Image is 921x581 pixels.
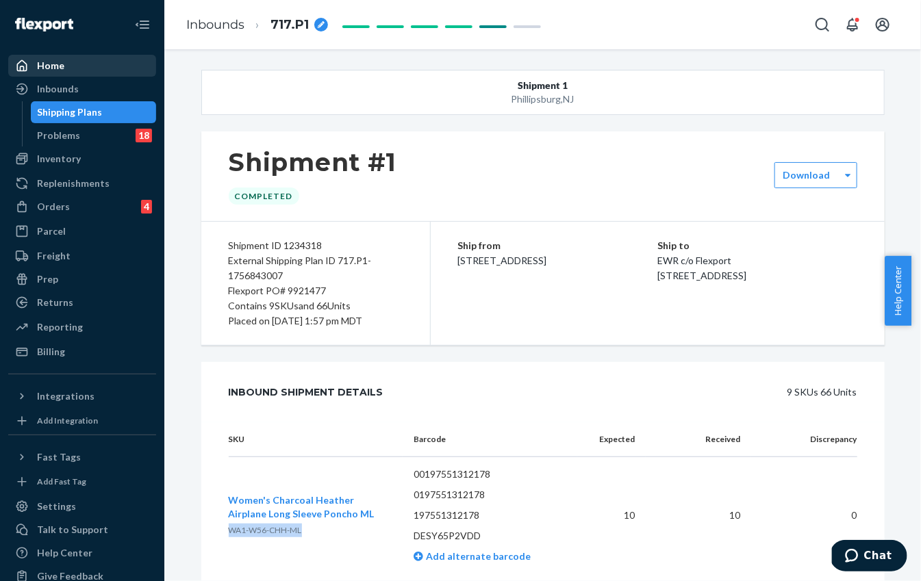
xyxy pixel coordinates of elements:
button: Help Center [885,256,911,326]
div: Returns [37,296,73,309]
a: Billing [8,341,156,363]
p: Ship to [657,238,857,253]
td: 10 [646,457,751,574]
div: Replenishments [37,177,110,190]
div: Settings [37,500,76,513]
a: Inbounds [186,17,244,32]
a: Inventory [8,148,156,170]
a: Add Integration [8,413,156,429]
span: Add alternate barcode [423,550,531,562]
div: Integrations [37,389,94,403]
button: Close Navigation [129,11,156,38]
a: Replenishments [8,172,156,194]
div: Add Integration [37,415,98,426]
a: Prep [8,268,156,290]
label: Download [783,168,831,182]
a: Add Fast Tag [8,474,156,490]
div: Placed on [DATE] 1:57 pm MDT [229,313,403,328]
a: Home [8,55,156,77]
a: Freight [8,245,156,267]
a: Parcel [8,220,156,242]
div: Billing [37,345,65,359]
div: Prep [37,272,58,286]
span: WA1-W56-CHH-ML [229,525,302,535]
div: Contains 9 SKUs and 66 Units [229,298,403,313]
div: Help Center [37,546,92,560]
div: Parcel [37,224,66,238]
p: 0197551312178 [414,488,566,502]
th: SKU [229,422,403,457]
a: Settings [8,495,156,517]
p: DESY65P2VDD [414,529,566,543]
div: Orders [37,200,70,214]
button: Fast Tags [8,446,156,468]
ol: breadcrumbs [175,5,339,45]
button: Open notifications [839,11,866,38]
p: 00197551312178 [414,467,566,481]
a: Shipping Plans [31,101,157,123]
p: EWR c/o Flexport [657,253,857,268]
button: Open account menu [869,11,896,38]
td: 0 [751,457,857,574]
img: Flexport logo [15,18,73,31]
iframe: Opens a widget where you can chat to one of our agents [832,540,907,574]
div: 18 [136,129,152,142]
td: 10 [577,457,646,574]
div: Flexport PO# 9921477 [229,283,403,298]
a: Inbounds [8,78,156,100]
div: Completed [229,188,299,205]
div: Shipment ID 1234318 [229,238,403,253]
div: Phillipsburg , NJ [270,92,816,106]
span: Shipment 1 [518,79,568,92]
button: Shipment 1Phillipsburg,NJ [201,70,885,115]
div: Reporting [37,320,83,334]
h1: Shipment #1 [229,148,397,177]
a: Returns [8,292,156,313]
th: Expected [577,422,646,457]
div: Home [37,59,64,73]
a: Orders4 [8,196,156,218]
button: Integrations [8,385,156,407]
span: [STREET_ADDRESS] [657,270,746,281]
div: 9 SKUs 66 Units [414,378,857,406]
span: 717.P1 [270,16,309,34]
p: 197551312178 [414,508,566,522]
a: Problems18 [31,125,157,146]
th: Discrepancy [751,422,857,457]
div: Talk to Support [37,523,108,537]
a: Help Center [8,542,156,564]
button: Talk to Support [8,519,156,541]
div: Add Fast Tag [37,476,86,487]
div: Inventory [37,152,81,166]
div: Shipping Plans [38,105,103,119]
div: 4 [141,200,152,214]
div: Fast Tags [37,450,81,464]
p: Ship from [458,238,658,253]
span: [STREET_ADDRESS] [458,255,547,266]
div: External Shipping Plan ID 717.P1-1756843007 [229,253,403,283]
div: Freight [37,249,71,263]
a: Add alternate barcode [414,550,531,562]
button: Open Search Box [809,11,836,38]
span: Women's Charcoal Heather Airplane Long Sleeve Poncho ML [229,494,375,519]
div: Inbound Shipment Details [229,378,383,406]
th: Barcode [403,422,577,457]
div: Problems [38,129,81,142]
th: Received [646,422,751,457]
div: Inbounds [37,82,79,96]
button: Women's Charcoal Heather Airplane Long Sleeve Poncho ML [229,493,392,521]
a: Reporting [8,316,156,338]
